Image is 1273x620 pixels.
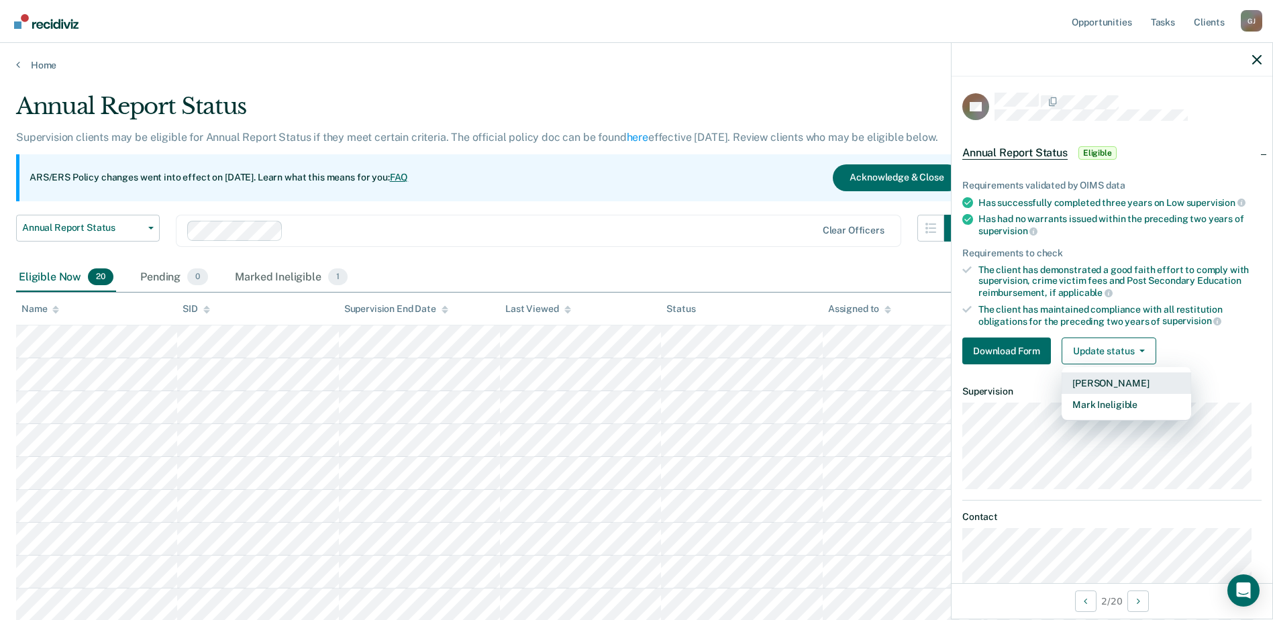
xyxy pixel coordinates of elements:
[88,268,113,286] span: 20
[962,511,1262,523] dt: Contact
[1078,146,1117,160] span: Eligible
[1186,197,1245,208] span: supervision
[828,303,891,315] div: Assigned to
[1062,338,1156,364] button: Update status
[1241,10,1262,32] button: Profile dropdown button
[1241,10,1262,32] div: G J
[1227,574,1260,607] div: Open Intercom Messenger
[962,386,1262,397] dt: Supervision
[952,132,1272,174] div: Annual Report StatusEligible
[962,248,1262,259] div: Requirements to check
[16,131,937,144] p: Supervision clients may be eligible for Annual Report Status if they meet certain criteria. The o...
[138,263,211,293] div: Pending
[978,197,1262,209] div: Has successfully completed three years on Low
[962,338,1051,364] button: Download Form
[505,303,570,315] div: Last Viewed
[390,172,409,183] a: FAQ
[1162,315,1221,326] span: supervision
[978,264,1262,299] div: The client has demonstrated a good faith effort to comply with supervision, crime victim fees and...
[1062,394,1191,415] button: Mark Ineligible
[183,303,210,315] div: SID
[962,338,1056,364] a: Navigate to form link
[16,59,1257,71] a: Home
[978,225,1037,236] span: supervision
[627,131,648,144] a: here
[962,180,1262,191] div: Requirements validated by OIMS data
[14,14,79,29] img: Recidiviz
[328,268,348,286] span: 1
[666,303,695,315] div: Status
[1062,372,1191,394] button: [PERSON_NAME]
[1127,590,1149,612] button: Next Opportunity
[30,171,408,185] p: ARS/ERS Policy changes went into effect on [DATE]. Learn what this means for you:
[962,146,1068,160] span: Annual Report Status
[978,213,1262,236] div: Has had no warrants issued within the preceding two years of
[1075,590,1097,612] button: Previous Opportunity
[16,93,971,131] div: Annual Report Status
[22,222,143,234] span: Annual Report Status
[833,164,960,191] button: Acknowledge & Close
[344,303,448,315] div: Supervision End Date
[823,225,884,236] div: Clear officers
[187,268,208,286] span: 0
[978,304,1262,327] div: The client has maintained compliance with all restitution obligations for the preceding two years of
[21,303,59,315] div: Name
[1058,287,1113,298] span: applicable
[232,263,350,293] div: Marked Ineligible
[16,263,116,293] div: Eligible Now
[952,583,1272,619] div: 2 / 20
